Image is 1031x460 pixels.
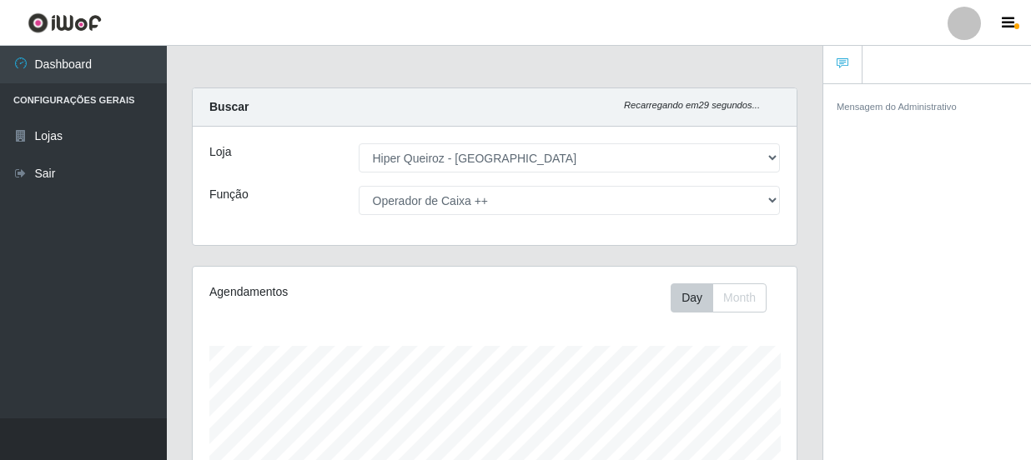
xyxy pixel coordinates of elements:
[209,100,249,113] strong: Buscar
[28,12,102,33] img: CoreUI Logo
[837,102,957,112] small: Mensagem do Administrativo
[671,283,713,312] button: Day
[624,100,760,110] i: Recarregando em 29 segundos...
[209,143,231,161] label: Loja
[209,283,433,301] div: Agendamentos
[209,186,249,203] label: Função
[671,283,767,312] div: First group
[671,283,780,312] div: Toolbar with button groups
[712,283,767,312] button: Month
